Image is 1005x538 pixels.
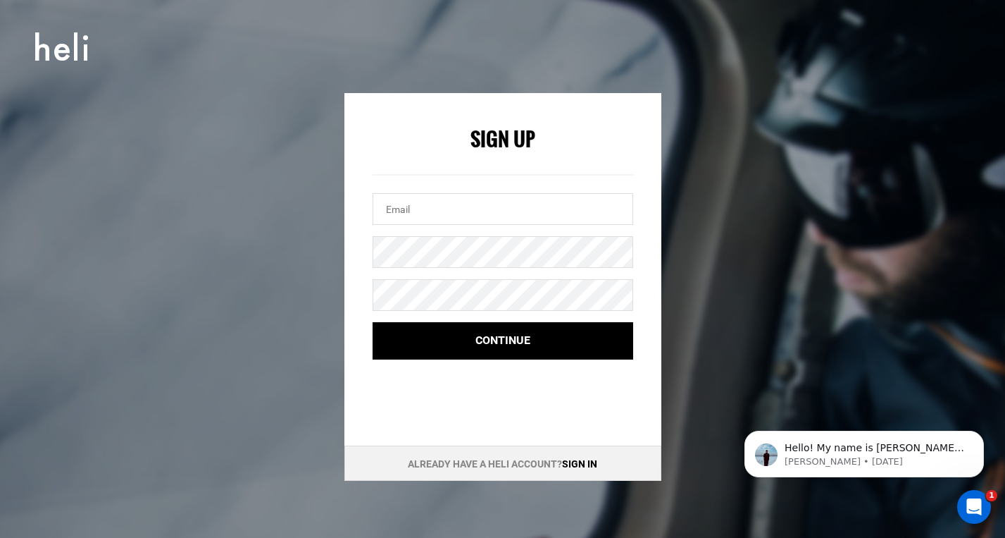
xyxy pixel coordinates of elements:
input: Email [373,193,633,225]
h2: Sign Up [373,128,633,150]
a: Sign in [562,458,597,470]
iframe: Intercom notifications message [723,401,1005,500]
div: Already have a Heli account? [344,446,661,481]
button: Continue [373,322,633,360]
span: 1 [986,490,997,501]
iframe: Intercom live chat [957,490,991,524]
